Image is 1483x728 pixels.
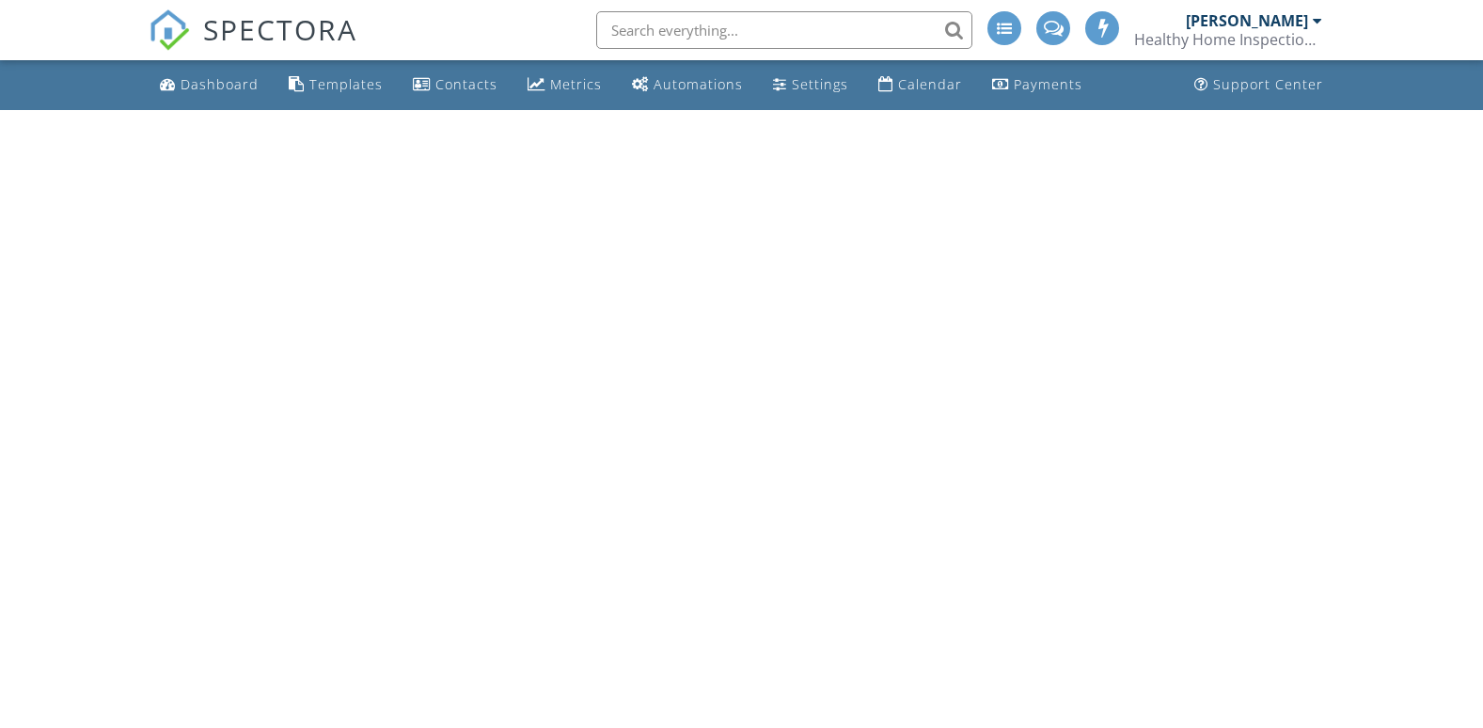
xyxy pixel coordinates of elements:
[181,75,259,93] div: Dashboard
[792,75,848,93] div: Settings
[624,68,750,103] a: Automations (Advanced)
[149,9,190,51] img: The Best Home Inspection Software - Spectora
[149,25,357,65] a: SPECTORA
[520,68,609,103] a: Metrics
[1186,11,1308,30] div: [PERSON_NAME]
[405,68,505,103] a: Contacts
[203,9,357,49] span: SPECTORA
[654,75,743,93] div: Automations
[281,68,390,103] a: Templates
[1134,30,1322,49] div: Healthy Home Inspections Inc
[596,11,972,49] input: Search everything...
[1014,75,1082,93] div: Payments
[765,68,856,103] a: Settings
[435,75,497,93] div: Contacts
[898,75,962,93] div: Calendar
[985,68,1090,103] a: Payments
[1187,68,1331,103] a: Support Center
[550,75,602,93] div: Metrics
[1213,75,1323,93] div: Support Center
[152,68,266,103] a: Dashboard
[309,75,383,93] div: Templates
[871,68,970,103] a: Calendar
